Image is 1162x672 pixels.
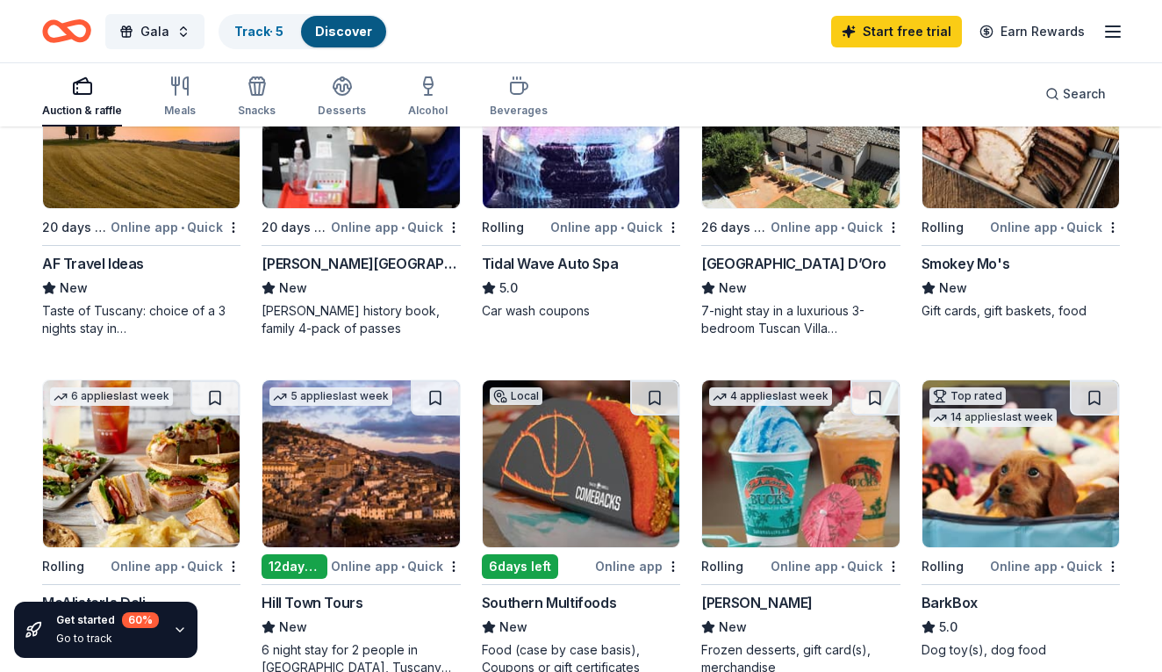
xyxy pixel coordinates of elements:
[105,14,204,49] button: Gala
[262,554,326,579] div: 12 days left
[701,253,886,274] div: [GEOGRAPHIC_DATA] D’Oro
[315,24,372,39] a: Discover
[922,641,1120,659] div: Dog toy(s), dog food
[719,278,747,299] span: New
[408,104,448,118] div: Alcohol
[331,555,461,577] div: Online app Quick
[771,555,900,577] div: Online app Quick
[482,217,524,238] div: Rolling
[111,216,240,238] div: Online app Quick
[701,302,900,337] div: 7-night stay in a luxurious 3-bedroom Tuscan Villa overlooking a vineyard and the ancient walled ...
[42,379,240,659] a: Image for McAlister's Deli6 applieslast weekRollingOnline app•QuickMcAlister's DeliNewFood, gift ...
[841,560,844,574] span: •
[401,220,405,235] span: •
[42,217,107,238] div: 20 days left
[269,387,392,406] div: 5 applies last week
[841,220,844,235] span: •
[702,380,899,547] img: Image for Bahama Buck's
[238,69,276,126] button: Snacks
[709,387,832,406] div: 4 applies last week
[42,104,122,118] div: Auction & raffle
[922,592,978,613] div: BarkBox
[499,617,527,638] span: New
[483,380,679,547] img: Image for Southern Multifoods
[238,104,276,118] div: Snacks
[408,69,448,126] button: Alcohol
[181,560,184,574] span: •
[331,216,461,238] div: Online app Quick
[262,253,460,274] div: [PERSON_NAME][GEOGRAPHIC_DATA]
[922,40,1120,320] a: Image for Smokey Mo'sLocalRollingOnline app•QuickSmokey Mo'sNewGift cards, gift baskets, food
[922,302,1120,320] div: Gift cards, gift baskets, food
[42,253,144,274] div: AF Travel Ideas
[164,104,196,118] div: Meals
[219,14,388,49] button: Track· 5Discover
[482,592,616,613] div: Southern Multifoods
[1063,83,1106,105] span: Search
[490,69,548,126] button: Beverages
[990,216,1120,238] div: Online app Quick
[1060,220,1064,235] span: •
[490,387,542,405] div: Local
[701,217,766,238] div: 26 days left
[1031,76,1120,112] button: Search
[922,379,1120,659] a: Image for BarkBoxTop rated14 applieslast weekRollingOnline app•QuickBarkBox5.0Dog toy(s), dog food
[42,302,240,337] div: Taste of Tuscany: choice of a 3 nights stay in [GEOGRAPHIC_DATA] or a 5 night stay in [GEOGRAPHIC...
[771,216,900,238] div: Online app Quick
[318,69,366,126] button: Desserts
[56,632,159,646] div: Go to track
[482,40,680,320] a: Image for Tidal Wave Auto Spa5 applieslast weekRollingOnline app•QuickTidal Wave Auto Spa5.0Car w...
[181,220,184,235] span: •
[701,592,813,613] div: [PERSON_NAME]
[929,408,1057,427] div: 14 applies last week
[42,69,122,126] button: Auction & raffle
[620,220,624,235] span: •
[42,40,240,337] a: Image for AF Travel Ideas8 applieslast week20 days leftOnline app•QuickAF Travel IdeasNewTaste of...
[42,556,84,577] div: Rolling
[922,380,1119,547] img: Image for BarkBox
[1060,560,1064,574] span: •
[262,592,362,613] div: Hill Town Tours
[60,278,88,299] span: New
[990,555,1120,577] div: Online app Quick
[262,380,459,547] img: Image for Hill Town Tours
[499,278,518,299] span: 5.0
[550,216,680,238] div: Online app Quick
[482,302,680,320] div: Car wash coupons
[56,612,159,628] div: Get started
[482,253,618,274] div: Tidal Wave Auto Spa
[50,387,173,406] div: 6 applies last week
[482,554,558,579] div: 6 days left
[922,556,964,577] div: Rolling
[701,556,743,577] div: Rolling
[490,104,548,118] div: Beverages
[922,217,964,238] div: Rolling
[140,21,169,42] span: Gala
[719,617,747,638] span: New
[318,104,366,118] div: Desserts
[831,16,962,47] a: Start free trial
[262,302,460,337] div: [PERSON_NAME] history book, family 4-pack of passes
[111,555,240,577] div: Online app Quick
[969,16,1095,47] a: Earn Rewards
[122,612,159,628] div: 60 %
[401,560,405,574] span: •
[939,617,958,638] span: 5.0
[922,253,1010,274] div: Smokey Mo's
[42,11,91,52] a: Home
[234,24,283,39] a: Track· 5
[595,555,680,577] div: Online app
[929,387,1006,405] div: Top rated
[262,40,460,337] a: Image for Dr Pepper Museum3 applieslast weekLocal20 days leftOnline app•Quick[PERSON_NAME][GEOGRA...
[701,40,900,337] a: Image for Villa Sogni D’Oro3 applieslast week26 days leftOnline app•Quick[GEOGRAPHIC_DATA] D’OroN...
[939,278,967,299] span: New
[164,69,196,126] button: Meals
[43,380,240,547] img: Image for McAlister's Deli
[262,217,326,238] div: 20 days left
[279,278,307,299] span: New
